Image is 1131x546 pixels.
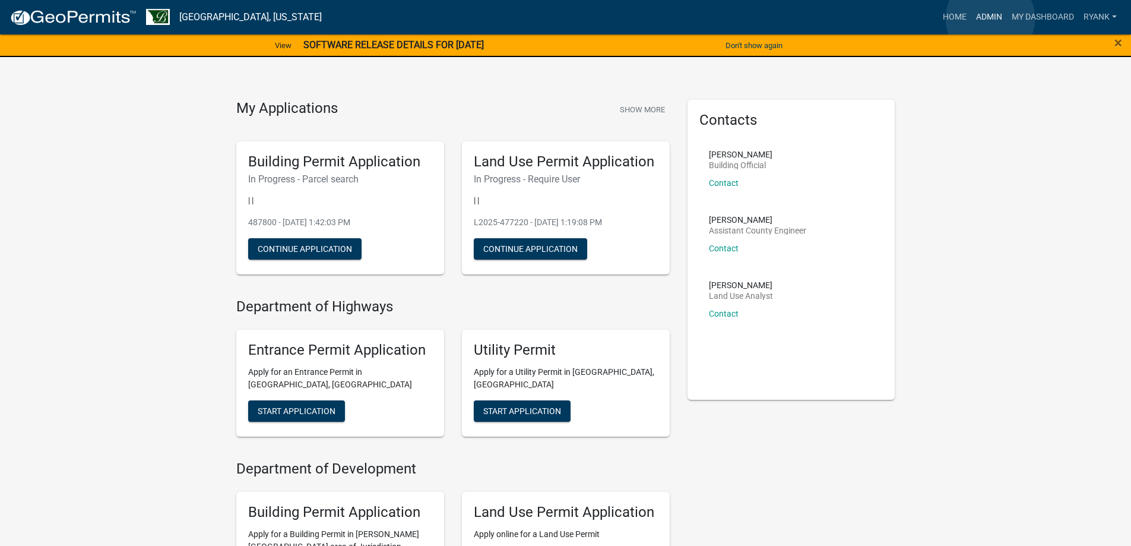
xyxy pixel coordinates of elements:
[474,173,658,185] h6: In Progress - Require User
[474,194,658,207] p: | |
[248,173,432,185] h6: In Progress - Parcel search
[248,400,345,422] button: Start Application
[248,238,362,260] button: Continue Application
[236,298,670,315] h4: Department of Highways
[474,400,571,422] button: Start Application
[303,39,484,51] strong: SOFTWARE RELEASE DETAILS FOR [DATE]
[248,342,432,359] h5: Entrance Permit Application
[709,161,772,169] p: Building Official
[721,36,787,55] button: Don't show again
[474,153,658,171] h5: Land Use Permit Application
[615,100,670,119] button: Show More
[709,226,806,235] p: Assistant County Engineer
[709,216,806,224] p: [PERSON_NAME]
[1114,36,1122,50] button: Close
[248,366,432,391] p: Apply for an Entrance Permit in [GEOGRAPHIC_DATA], [GEOGRAPHIC_DATA]
[474,238,587,260] button: Continue Application
[709,292,773,300] p: Land Use Analyst
[248,194,432,207] p: | |
[971,6,1007,29] a: Admin
[248,504,432,521] h5: Building Permit Application
[483,406,561,416] span: Start Application
[474,528,658,541] p: Apply online for a Land Use Permit
[179,7,322,27] a: [GEOGRAPHIC_DATA], [US_STATE]
[474,366,658,391] p: Apply for a Utility Permit in [GEOGRAPHIC_DATA], [GEOGRAPHIC_DATA]
[270,36,296,55] a: View
[258,406,335,416] span: Start Application
[709,150,772,159] p: [PERSON_NAME]
[236,460,670,478] h4: Department of Development
[474,342,658,359] h5: Utility Permit
[938,6,971,29] a: Home
[709,309,739,318] a: Contact
[236,100,338,118] h4: My Applications
[709,178,739,188] a: Contact
[1007,6,1079,29] a: My Dashboard
[474,504,658,521] h5: Land Use Permit Application
[699,112,883,129] h5: Contacts
[248,216,432,229] p: 487800 - [DATE] 1:42:03 PM
[1114,34,1122,51] span: ×
[709,281,773,289] p: [PERSON_NAME]
[709,244,739,253] a: Contact
[146,9,170,25] img: Benton County, Minnesota
[1079,6,1122,29] a: RyanK
[248,153,432,171] h5: Building Permit Application
[474,216,658,229] p: L2025-477220 - [DATE] 1:19:08 PM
